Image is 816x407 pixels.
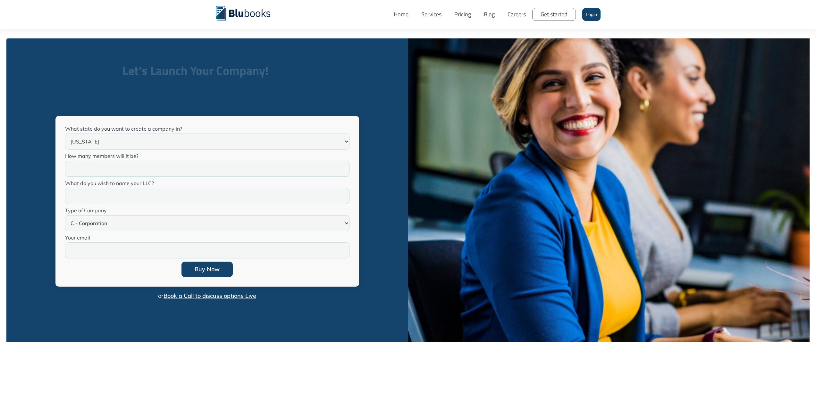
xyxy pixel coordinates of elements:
label: Your email [65,234,349,241]
a: home [216,5,280,20]
a: Pricing [448,5,477,24]
a: Get started [532,8,576,21]
a: Home [387,5,415,24]
label: What state do you want to create a company in? [65,126,349,132]
form: Get started [65,126,349,277]
h1: Let's Launch Your Company! [38,63,353,77]
label: Type of Company [65,207,349,214]
p: or [38,291,376,300]
label: How many members will it be? [65,153,349,159]
a: Login [582,8,601,21]
a: Services [415,5,448,24]
a: Book a Call to discuss options Live [164,292,256,299]
label: What do you wish to name your LLC? [65,180,349,186]
input: Buy Now [181,262,233,277]
a: Careers [501,5,532,24]
a: Blog [477,5,501,24]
